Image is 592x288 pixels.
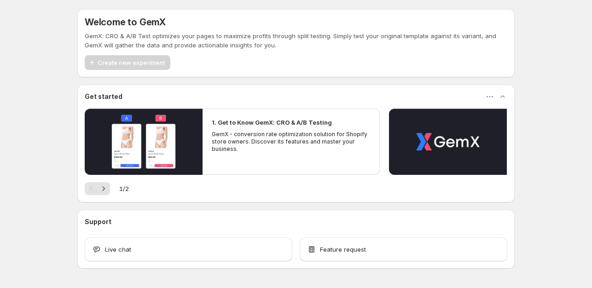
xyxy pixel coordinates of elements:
[320,245,366,254] span: Feature request
[85,217,111,226] h3: Support
[85,17,166,28] h5: Welcome to GemX
[105,245,131,254] span: Live chat
[389,109,507,175] button: Play video
[97,182,110,195] button: Next
[119,184,129,193] span: 1 / 2
[212,118,332,127] h2: 1. Get to Know GemX: CRO & A/B Testing
[85,182,110,195] nav: Pagination
[85,109,203,175] button: Play video
[85,31,507,50] p: GemX: CRO & A/B Test optimizes your pages to maximize profits through split testing. Simply test ...
[212,131,370,153] p: GemX - conversion rate optimization solution for Shopify store owners. Discover its features and ...
[85,92,122,101] h3: Get started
